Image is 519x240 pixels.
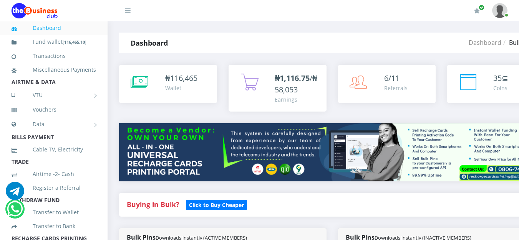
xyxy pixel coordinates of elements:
[6,187,24,200] a: Chat for support
[493,84,508,92] div: Coins
[127,200,179,209] strong: Buying in Bulk?
[64,39,85,45] b: 116,465.10
[12,141,96,158] a: Cable TV, Electricity
[469,38,501,47] a: Dashboard
[12,19,96,37] a: Dashboard
[275,73,317,95] span: /₦58,053
[474,8,480,14] i: Renew/Upgrade Subscription
[186,200,247,209] a: Click to Buy Cheaper
[189,201,244,209] b: Click to Buy Cheaper
[493,72,508,84] div: ⊆
[12,47,96,65] a: Transactions
[63,39,86,45] small: [ ]
[12,217,96,235] a: Transfer to Bank
[165,84,197,92] div: Wallet
[12,3,58,18] img: Logo
[338,65,436,103] a: 6/11 Referrals
[12,33,96,51] a: Fund wallet[116,465.10]
[12,101,96,118] a: Vouchers
[479,5,484,10] span: Renew/Upgrade Subscription
[275,95,319,104] div: Earnings
[384,84,408,92] div: Referrals
[170,73,197,83] span: 116,465
[493,73,502,83] span: 35
[7,205,23,218] a: Chat for support
[12,204,96,221] a: Transfer to Wallet
[275,73,310,83] b: ₦1,116.75
[165,72,197,84] div: ₦
[12,115,96,134] a: Data
[12,61,96,79] a: Miscellaneous Payments
[229,65,327,112] a: ₦1,116.75/₦58,053 Earnings
[492,3,507,18] img: User
[131,38,168,48] strong: Dashboard
[119,65,217,103] a: ₦116,465 Wallet
[12,165,96,183] a: Airtime -2- Cash
[12,85,96,105] a: VTU
[384,73,400,83] span: 6/11
[12,179,96,197] a: Register a Referral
